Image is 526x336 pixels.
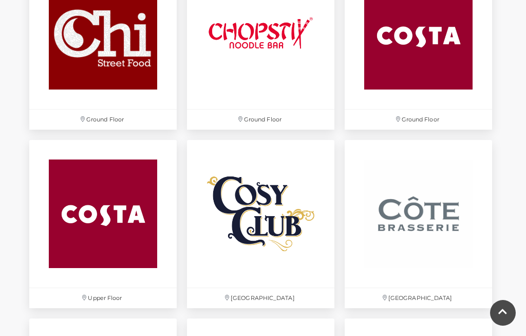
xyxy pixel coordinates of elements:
[187,110,334,130] p: Ground Floor
[24,135,182,313] a: Upper Floor
[29,288,177,308] p: Upper Floor
[187,288,334,308] p: [GEOGRAPHIC_DATA]
[345,288,492,308] p: [GEOGRAPHIC_DATA]
[182,135,340,313] a: [GEOGRAPHIC_DATA]
[29,110,177,130] p: Ground Floor
[345,110,492,130] p: Ground Floor
[340,135,497,313] a: [GEOGRAPHIC_DATA]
